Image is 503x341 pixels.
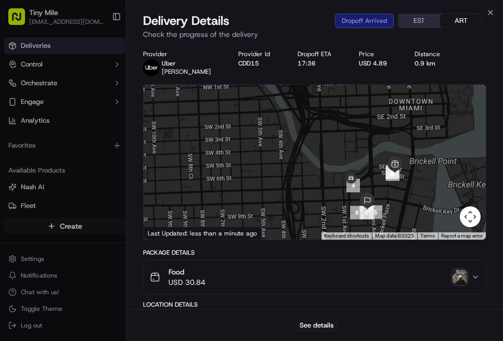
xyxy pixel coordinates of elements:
a: Terms (opens in new tab) [420,233,435,239]
span: Delivery Details [143,12,229,29]
div: 1 [386,165,399,178]
button: FoodUSD 30.84photo_proof_of_delivery image [144,260,486,294]
div: Provider Id [238,50,289,58]
a: 📗Knowledge Base [6,147,84,165]
div: Last Updated: less than a minute ago [144,227,262,240]
img: 1736555255976-a54dd68f-1ca7-489b-9aae-adbdc363a1c4 [10,99,29,118]
a: Report a map error [441,233,483,239]
a: Powered byPylon [73,176,126,184]
img: photo_proof_of_delivery image [453,270,467,284]
div: Provider [143,50,230,58]
button: EST [398,14,440,28]
a: Open this area in Google Maps (opens a new window) [146,226,180,240]
img: Google [146,226,180,240]
p: Uber [162,59,211,68]
div: 2 [385,166,399,179]
div: 8 [350,206,364,219]
img: Nash [10,10,31,31]
div: 17:36 [298,59,351,68]
span: Food [169,267,205,277]
span: Pylon [104,176,126,184]
img: uber-new-logo.jpeg [143,59,160,76]
div: USD 4.89 [359,59,406,68]
div: 3 [386,167,399,181]
button: See details [295,318,338,333]
button: Keyboard shortcuts [324,232,369,240]
div: 0.9 km [415,59,459,68]
div: 5 [369,205,382,219]
button: Start new chat [177,102,189,115]
span: Map data ©2025 [375,233,414,239]
span: USD 30.84 [169,277,205,287]
div: 4 [346,179,360,192]
div: Start new chat [35,99,171,110]
div: Package Details [143,248,486,257]
div: Location Details [143,300,486,309]
a: 💻API Documentation [84,147,171,165]
p: Check the progress of the delivery [143,29,486,40]
div: 📗 [10,152,19,160]
button: Map camera controls [460,206,481,227]
span: API Documentation [98,151,167,161]
div: We're available if you need us! [35,110,132,118]
div: Distance [415,50,459,58]
input: Got a question? Start typing here... [27,67,187,78]
button: CDD15 [238,59,259,68]
span: [PERSON_NAME] [162,68,211,76]
span: Knowledge Base [21,151,80,161]
div: Price [359,50,406,58]
div: Dropoff ETA [298,50,351,58]
p: Welcome 👋 [10,42,189,58]
button: ART [440,14,482,28]
div: 💻 [88,152,96,160]
div: 7 [360,206,374,219]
